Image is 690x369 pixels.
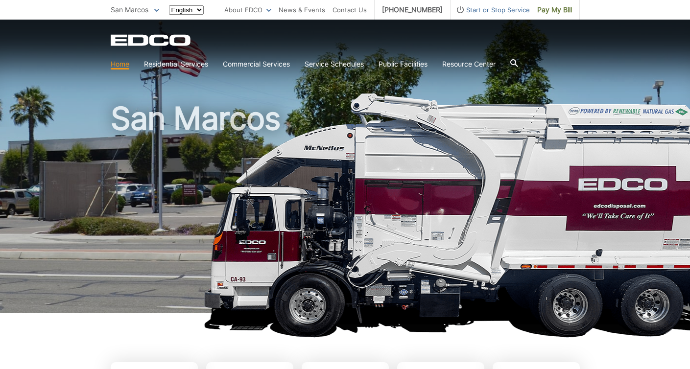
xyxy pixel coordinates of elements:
[111,5,148,14] span: San Marcos
[111,59,129,69] a: Home
[279,4,325,15] a: News & Events
[379,59,428,69] a: Public Facilities
[111,103,580,318] h1: San Marcos
[169,5,204,15] select: Select a language
[144,59,208,69] a: Residential Services
[333,4,367,15] a: Contact Us
[442,59,496,69] a: Resource Center
[537,4,572,15] span: Pay My Bill
[223,59,290,69] a: Commercial Services
[305,59,364,69] a: Service Schedules
[224,4,271,15] a: About EDCO
[111,34,192,46] a: EDCD logo. Return to the homepage.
